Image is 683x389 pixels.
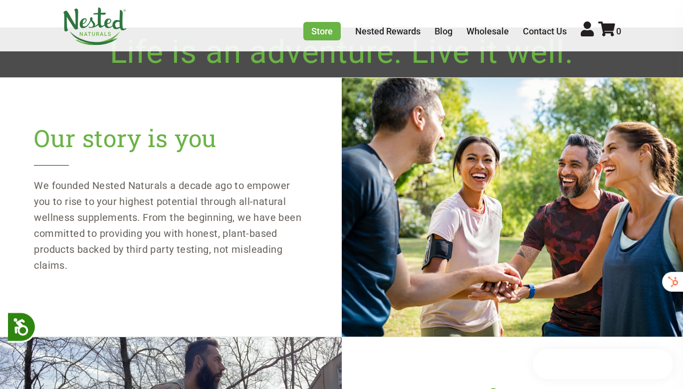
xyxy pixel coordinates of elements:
p: We founded Nested Naturals a decade ago to empower you to rise to your highest potential through ... [34,178,307,273]
a: Nested Rewards [355,26,421,36]
a: Store [303,22,341,40]
a: Contact Us [523,26,567,36]
a: 0 [598,26,621,36]
img: Nested Naturals [62,7,127,45]
span: 0 [616,26,621,36]
h2: Our story is you [34,123,307,166]
a: Blog [435,26,453,36]
iframe: Button to open loyalty program pop-up [533,349,673,379]
a: Wholesale [466,26,509,36]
